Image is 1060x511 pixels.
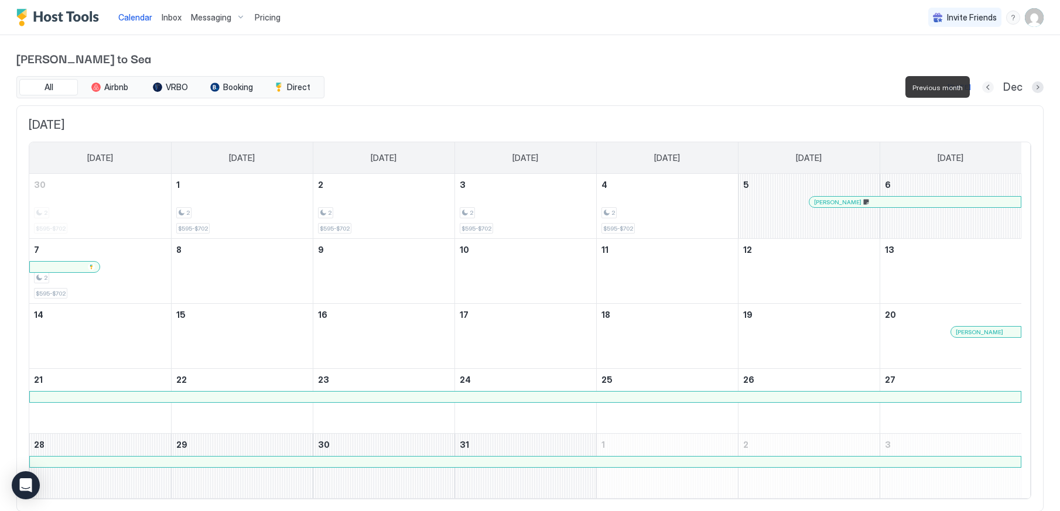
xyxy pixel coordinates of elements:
span: 25 [601,375,613,385]
td: December 3, 2025 [454,174,596,239]
button: Next month [1032,81,1044,93]
span: [DATE] [654,153,680,163]
div: tab-group [16,76,324,98]
span: 3 [460,180,466,190]
span: Inbox [162,12,182,22]
span: Calendar [118,12,152,22]
a: December 26, 2025 [738,369,880,390]
a: December 20, 2025 [880,304,1022,325]
td: December 23, 2025 [313,369,454,434]
td: December 21, 2025 [29,369,171,434]
td: December 19, 2025 [738,304,880,369]
span: 30 [34,180,46,190]
td: December 13, 2025 [880,239,1021,304]
span: 30 [318,440,330,450]
td: December 11, 2025 [596,239,738,304]
td: December 12, 2025 [738,239,880,304]
td: December 28, 2025 [29,434,171,499]
span: 6 [885,180,891,190]
td: January 2, 2026 [738,434,880,499]
span: 11 [601,245,608,255]
a: December 3, 2025 [455,174,596,196]
td: December 14, 2025 [29,304,171,369]
div: [PERSON_NAME] [814,198,1016,206]
span: Airbnb [104,82,128,92]
td: December 4, 2025 [596,174,738,239]
a: December 28, 2025 [29,434,171,455]
a: December 18, 2025 [597,304,738,325]
span: Messaging [191,12,231,23]
td: December 30, 2025 [313,434,454,499]
span: $595-$702 [36,290,66,297]
span: 19 [743,310,753,320]
div: menu [1006,11,1020,25]
td: November 30, 2025 [29,174,171,239]
a: December 14, 2025 [29,304,171,325]
td: December 25, 2025 [596,369,738,434]
button: Previous month [982,81,994,93]
span: Invite Friends [947,12,997,23]
td: December 18, 2025 [596,304,738,369]
span: 12 [743,245,752,255]
td: December 16, 2025 [313,304,454,369]
span: $595-$702 [320,225,350,232]
span: 14 [34,310,43,320]
a: Friday [784,142,833,174]
a: December 30, 2025 [313,434,454,455]
span: $595-$702 [603,225,633,232]
a: Wednesday [501,142,550,174]
span: 31 [460,440,469,450]
a: January 1, 2026 [597,434,738,455]
span: 10 [460,245,469,255]
a: December 29, 2025 [172,434,313,455]
a: December 2, 2025 [313,174,454,196]
a: Monday [217,142,266,174]
span: 2 [611,209,615,217]
span: All [45,82,53,92]
a: December 10, 2025 [455,239,596,260]
span: [PERSON_NAME] to Sea [16,49,1044,67]
a: Saturday [926,142,975,174]
button: VRBO [141,79,200,95]
span: [DATE] [938,153,963,163]
span: 27 [885,375,895,385]
a: December 25, 2025 [597,369,738,390]
span: [DATE] [796,153,822,163]
a: Calendar [118,11,152,23]
span: [DATE] [371,153,396,163]
div: User profile [1025,8,1044,27]
a: December 31, 2025 [455,434,596,455]
span: 4 [601,180,607,190]
span: 7 [34,245,39,255]
span: Booking [223,82,253,92]
a: December 19, 2025 [738,304,880,325]
span: [DATE] [512,153,538,163]
td: December 6, 2025 [880,174,1021,239]
span: 2 [186,209,190,217]
a: December 5, 2025 [738,174,880,196]
a: December 27, 2025 [880,369,1022,390]
td: December 29, 2025 [171,434,313,499]
a: December 24, 2025 [455,369,596,390]
span: 15 [176,310,186,320]
span: 5 [743,180,749,190]
a: December 1, 2025 [172,174,313,196]
span: Previous month [912,83,963,92]
td: December 17, 2025 [454,304,596,369]
span: [DATE] [87,153,113,163]
span: 18 [601,310,610,320]
a: December 16, 2025 [313,304,454,325]
a: Thursday [642,142,692,174]
td: January 3, 2026 [880,434,1021,499]
span: 20 [885,310,896,320]
a: December 11, 2025 [597,239,738,260]
a: December 9, 2025 [313,239,454,260]
a: December 7, 2025 [29,239,171,260]
span: 29 [176,440,187,450]
a: December 22, 2025 [172,369,313,390]
button: Booking [202,79,261,95]
a: December 6, 2025 [880,174,1022,196]
a: November 30, 2025 [29,174,171,196]
span: [PERSON_NAME] [814,198,861,206]
a: December 12, 2025 [738,239,880,260]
